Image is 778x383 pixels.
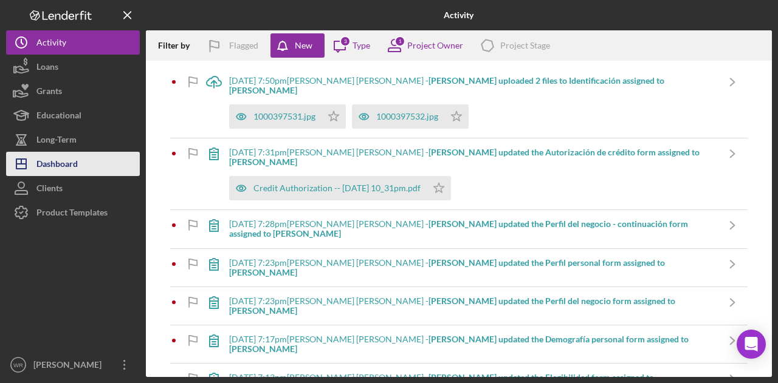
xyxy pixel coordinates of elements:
[229,76,717,95] div: [DATE] 7:50pm [PERSON_NAME] [PERSON_NAME] -
[199,210,748,248] a: [DATE] 7:28pm[PERSON_NAME] [PERSON_NAME] -[PERSON_NAME] updated the Perfil del negocio - continua...
[737,330,766,359] div: Open Intercom Messenger
[158,41,199,50] div: Filter by
[352,104,469,129] button: 1000397532.jpg
[407,41,463,50] div: Project Owner
[229,219,688,239] b: [PERSON_NAME] updated the Perfil del negocio - continuación form assigned to [PERSON_NAME]
[36,30,66,58] div: Activity
[199,33,270,58] button: Flagged
[229,296,717,316] div: [DATE] 7:23pm [PERSON_NAME] [PERSON_NAME] -
[376,112,438,121] div: 1000397532.jpg
[229,147,700,167] b: [PERSON_NAME] updated the Autorización de crédito form assigned to [PERSON_NAME]
[36,176,63,203] div: Clients
[229,104,346,129] button: 1000397531.jpg
[36,103,81,130] div: Educational
[30,353,109,380] div: [PERSON_NAME]
[36,79,62,106] div: Grants
[229,176,451,200] button: Credit Authorization -- [DATE] 10_31pm.pdf
[6,103,140,127] button: Educational
[6,152,140,176] button: Dashboard
[36,127,77,155] div: Long-Term
[199,138,748,209] a: [DATE] 7:31pm[PERSON_NAME] [PERSON_NAME] -[PERSON_NAME] updated the Autorización de crédito form ...
[444,10,473,20] b: Activity
[6,55,140,79] button: Loans
[6,79,140,103] button: Grants
[36,152,78,179] div: Dashboard
[229,258,717,277] div: [DATE] 7:23pm [PERSON_NAME] [PERSON_NAME] -
[229,147,717,167] div: [DATE] 7:31pm [PERSON_NAME] [PERSON_NAME] -
[229,334,689,354] b: [PERSON_NAME] updated the Demografía personal form assigned to [PERSON_NAME]
[353,41,370,50] div: Type
[500,41,550,50] div: Project Stage
[229,296,675,316] b: [PERSON_NAME] updated the Perfil del negocio form assigned to [PERSON_NAME]
[253,183,421,193] div: Credit Authorization -- [DATE] 10_31pm.pdf
[6,30,140,55] button: Activity
[229,219,717,239] div: [DATE] 7:28pm [PERSON_NAME] [PERSON_NAME] -
[295,33,312,58] div: New
[6,200,140,225] button: Product Templates
[199,325,748,363] a: [DATE] 7:17pm[PERSON_NAME] [PERSON_NAME] -[PERSON_NAME] updated the Demografía personal form assi...
[229,334,717,354] div: [DATE] 7:17pm [PERSON_NAME] [PERSON_NAME] -
[13,362,23,368] text: WR
[6,353,140,377] button: WR[PERSON_NAME]
[199,287,748,325] a: [DATE] 7:23pm[PERSON_NAME] [PERSON_NAME] -[PERSON_NAME] updated the Perfil del negocio form assig...
[6,127,140,152] button: Long-Term
[36,200,108,228] div: Product Templates
[199,249,748,286] a: [DATE] 7:23pm[PERSON_NAME] [PERSON_NAME] -[PERSON_NAME] updated the Perfil personal form assigned...
[229,33,258,58] div: Flagged
[199,67,748,138] a: [DATE] 7:50pm[PERSON_NAME] [PERSON_NAME] -[PERSON_NAME] uploaded 2 files to Identificación assign...
[340,36,351,47] div: 3
[36,55,58,82] div: Loans
[270,33,325,58] button: New
[6,176,140,200] button: Clients
[229,75,664,95] b: [PERSON_NAME] uploaded 2 files to Identificación assigned to [PERSON_NAME]
[394,36,405,47] div: 1
[253,112,315,121] div: 1000397531.jpg
[229,257,665,277] b: [PERSON_NAME] updated the Perfil personal form assigned to [PERSON_NAME]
